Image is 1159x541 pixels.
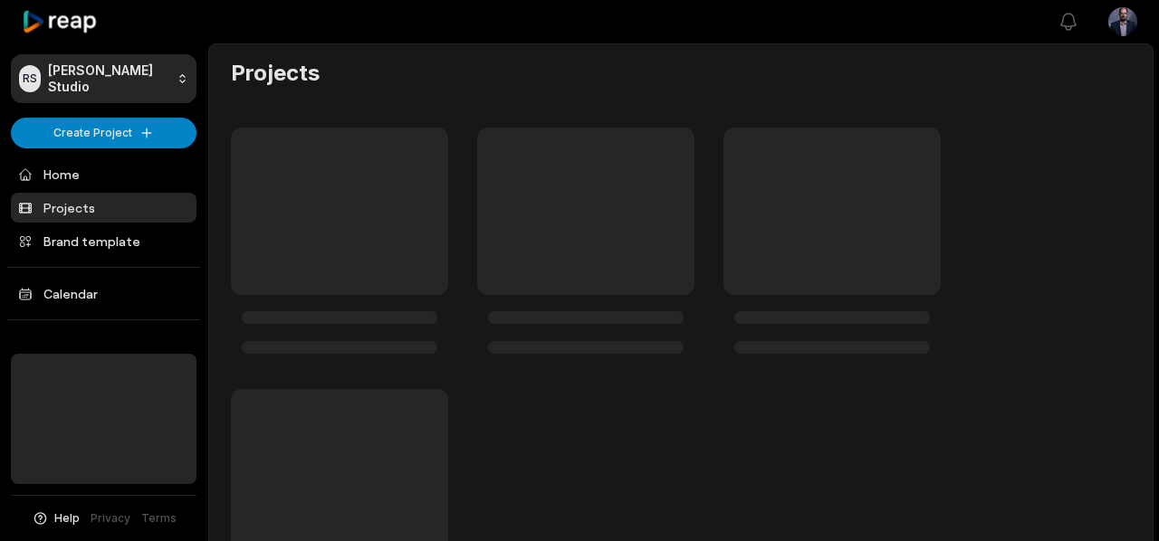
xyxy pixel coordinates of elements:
[19,65,41,92] div: RS
[11,193,196,223] a: Projects
[48,62,169,95] p: [PERSON_NAME] Studio
[11,226,196,256] a: Brand template
[11,159,196,189] a: Home
[11,118,196,148] button: Create Project
[231,59,320,88] h2: Projects
[141,510,177,527] a: Terms
[54,510,80,527] span: Help
[32,510,80,527] button: Help
[11,279,196,308] a: Calendar
[91,510,130,527] a: Privacy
